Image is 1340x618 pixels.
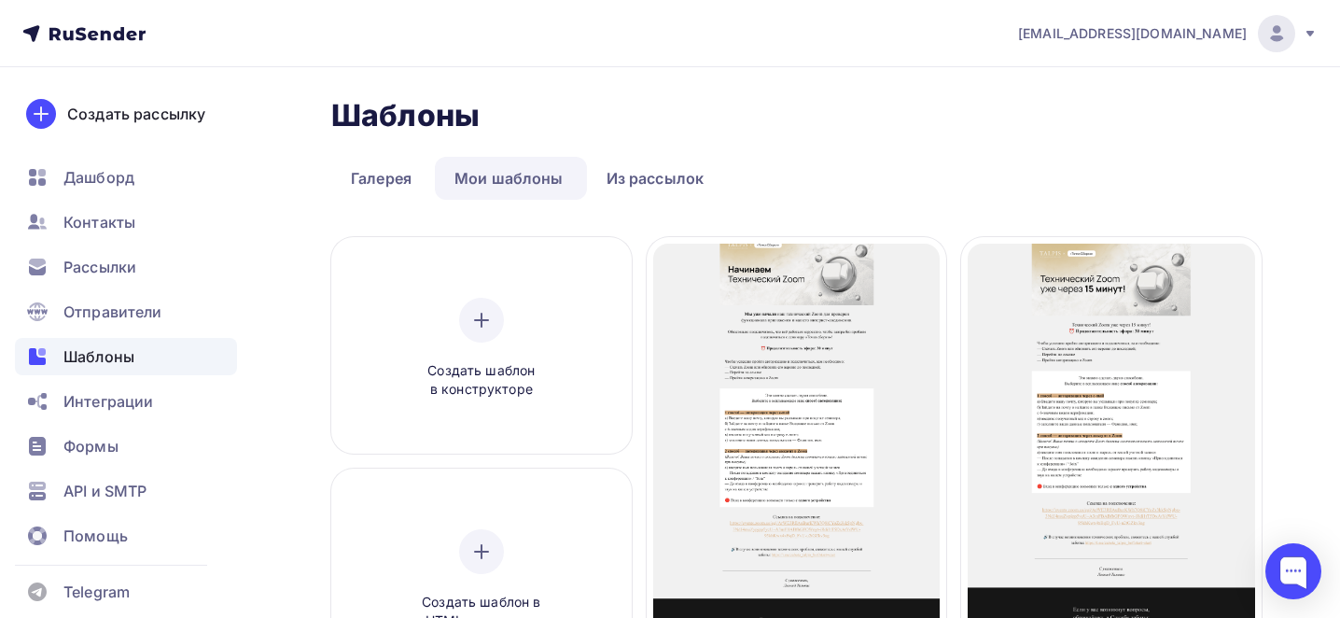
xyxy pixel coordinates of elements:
[331,157,431,200] a: Галерея
[63,480,147,502] span: API и SMTP
[63,256,136,278] span: Рассылки
[63,345,134,368] span: Шаблоны
[63,211,135,233] span: Контакты
[15,293,237,330] a: Отправители
[393,361,570,400] span: Создать шаблон в конструкторе
[67,103,205,125] div: Создать рассылку
[15,159,237,196] a: Дашборд
[63,301,162,323] span: Отправители
[15,248,237,286] a: Рассылки
[331,97,480,134] h2: Шаблоны
[435,157,583,200] a: Мои шаблоны
[15,428,237,465] a: Формы
[15,204,237,241] a: Контакты
[63,435,119,457] span: Формы
[1018,24,1247,43] span: [EMAIL_ADDRESS][DOMAIN_NAME]
[63,525,128,547] span: Помощь
[15,338,237,375] a: Шаблоны
[1018,15,1318,52] a: [EMAIL_ADDRESS][DOMAIN_NAME]
[63,581,130,603] span: Telegram
[587,157,724,200] a: Из рассылок
[63,390,153,413] span: Интеграции
[63,166,134,189] span: Дашборд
